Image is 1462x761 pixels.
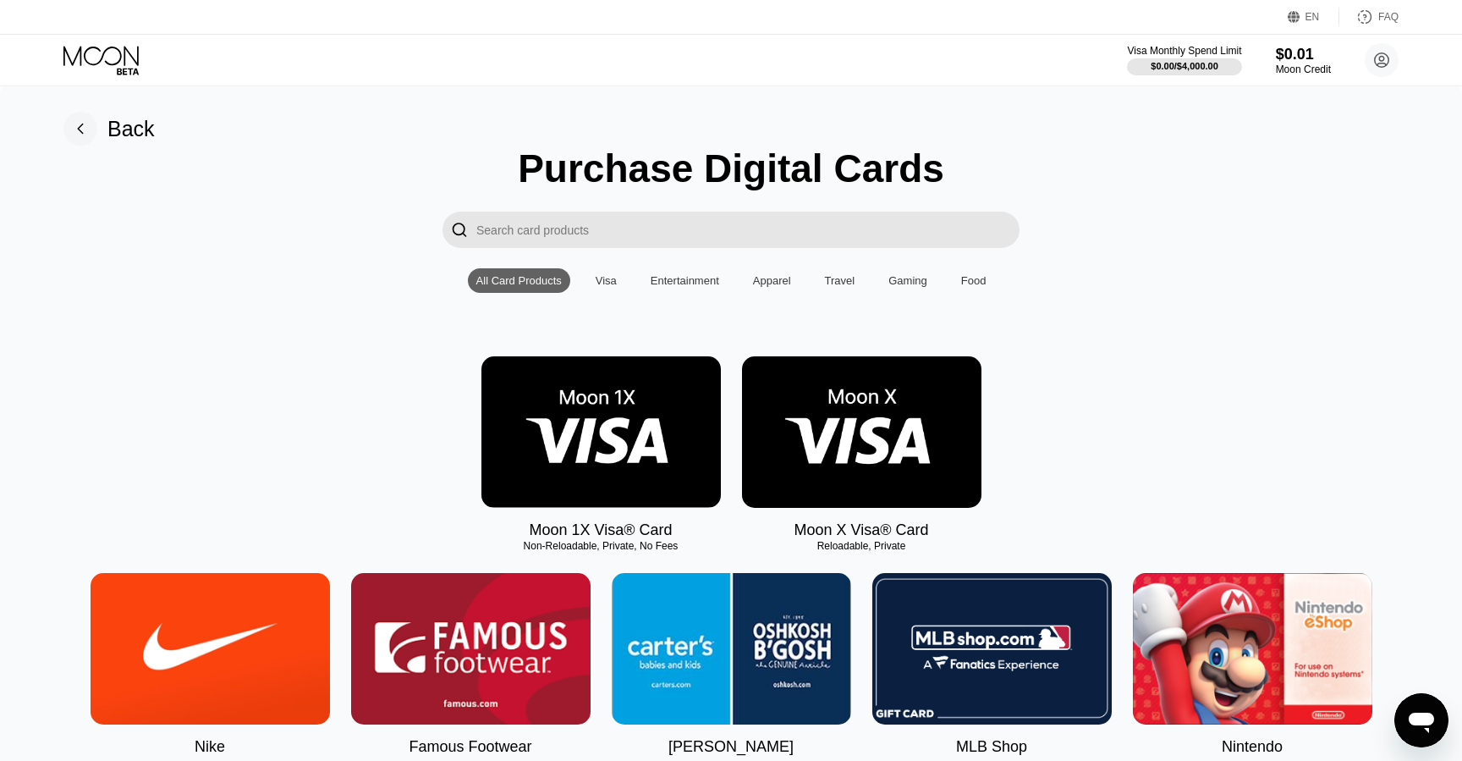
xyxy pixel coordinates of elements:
div: Gaming [888,274,927,287]
div: Nike [195,738,225,756]
div: Moon Credit [1276,63,1331,75]
div: Nintendo [1222,738,1283,756]
div: All Card Products [468,268,570,293]
div: [PERSON_NAME] [668,738,794,756]
div: Travel [825,274,855,287]
div: Purchase Digital Cards [518,146,944,191]
div: MLB Shop [956,738,1027,756]
input: Search card products [476,212,1020,248]
div: All Card Products [476,274,562,287]
div: Entertainment [651,274,719,287]
div: EN [1288,8,1339,25]
div: Gaming [880,268,936,293]
div: Entertainment [642,268,728,293]
div: Travel [816,268,864,293]
div: Visa [596,274,617,287]
div:  [442,212,476,248]
div: FAQ [1339,8,1399,25]
div: Visa Monthly Spend Limit$0.00/$4,000.00 [1127,45,1241,75]
div: Famous Footwear [409,738,531,756]
div: Food [961,274,987,287]
div: Reloadable, Private [742,540,981,552]
div: Visa Monthly Spend Limit [1127,45,1241,57]
div: Back [63,112,155,146]
div: $0.01Moon Credit [1276,46,1331,75]
div: Food [953,268,995,293]
div:  [451,220,468,240]
div: FAQ [1378,11,1399,23]
div: Moon X Visa® Card [794,521,928,539]
div: Apparel [753,274,791,287]
div: Visa [587,268,625,293]
div: $0.01 [1276,46,1331,63]
div: Back [107,117,155,141]
iframe: 启动消息传送窗口的按钮 [1394,693,1448,747]
div: $0.00 / $4,000.00 [1151,61,1218,71]
div: EN [1305,11,1320,23]
div: Apparel [745,268,800,293]
div: Moon 1X Visa® Card [529,521,672,539]
div: Non-Reloadable, Private, No Fees [481,540,721,552]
